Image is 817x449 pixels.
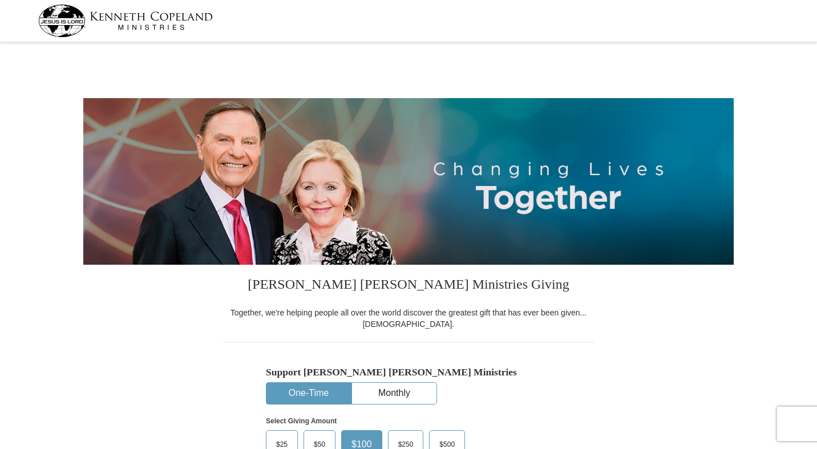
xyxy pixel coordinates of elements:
[266,383,351,404] button: One-Time
[352,383,436,404] button: Monthly
[266,417,337,425] strong: Select Giving Amount
[223,307,594,330] div: Together, we're helping people all over the world discover the greatest gift that has ever been g...
[223,265,594,307] h3: [PERSON_NAME] [PERSON_NAME] Ministries Giving
[266,366,551,378] h5: Support [PERSON_NAME] [PERSON_NAME] Ministries
[38,5,213,37] img: kcm-header-logo.svg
